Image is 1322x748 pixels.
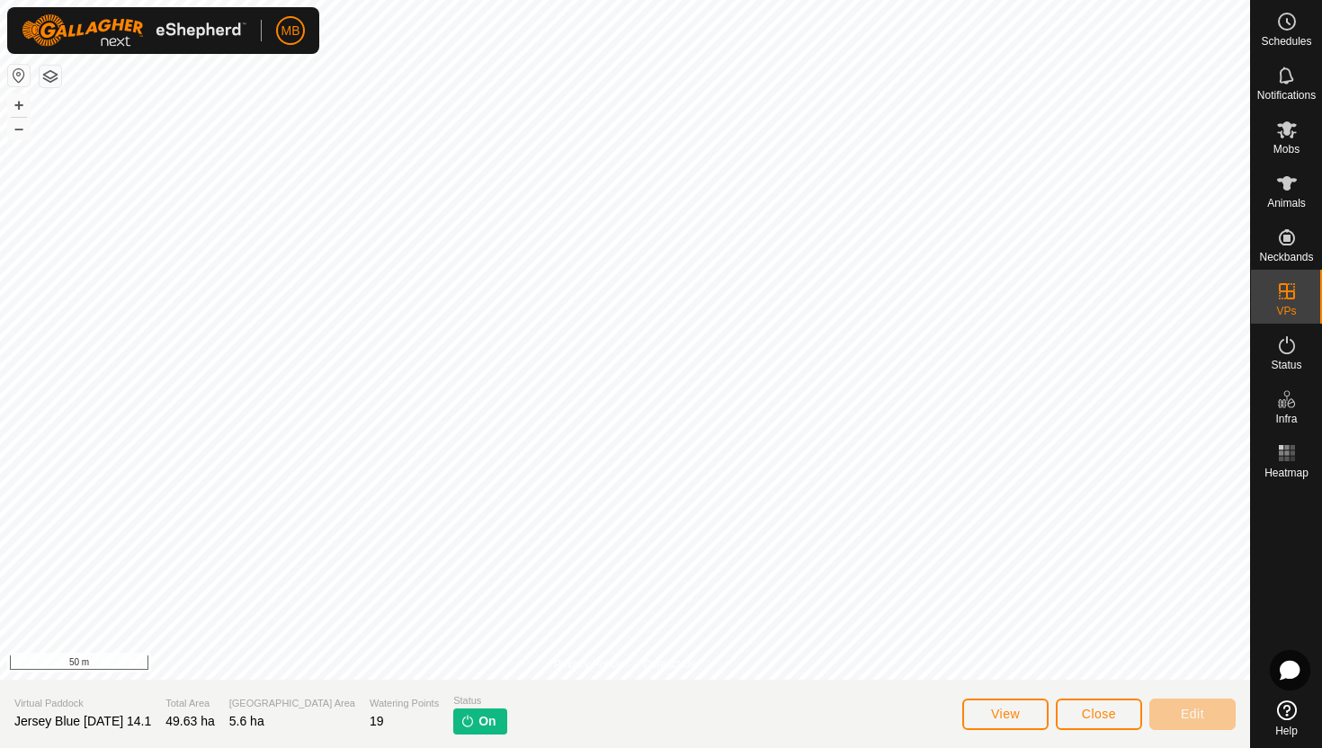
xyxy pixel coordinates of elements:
button: – [8,118,30,139]
button: + [8,94,30,116]
span: Total Area [165,696,215,711]
span: Edit [1181,707,1204,721]
a: Contact Us [643,656,696,672]
span: Animals [1267,198,1306,209]
span: Status [1271,360,1301,370]
button: Close [1056,699,1142,730]
span: 49.63 ha [165,714,215,728]
span: Notifications [1257,90,1316,101]
a: Privacy Policy [554,656,621,672]
a: Help [1251,693,1322,744]
span: On [478,712,496,731]
button: Edit [1149,699,1236,730]
span: Mobs [1273,144,1300,155]
span: Status [453,693,506,708]
span: Infra [1275,414,1297,424]
span: Schedules [1261,36,1311,47]
span: [GEOGRAPHIC_DATA] Area [229,696,355,711]
button: Reset Map [8,65,30,86]
span: VPs [1276,306,1296,316]
span: Help [1275,726,1298,736]
span: Neckbands [1259,252,1313,263]
span: Virtual Paddock [14,696,151,711]
span: 5.6 ha [229,714,264,728]
span: Watering Points [370,696,439,711]
span: MB [281,22,300,40]
button: Map Layers [40,66,61,87]
span: Heatmap [1264,467,1309,478]
span: 19 [370,714,384,728]
button: View [962,699,1049,730]
img: turn-on [460,714,475,728]
img: Gallagher Logo [22,14,246,47]
span: View [991,707,1020,721]
span: Close [1082,707,1116,721]
span: Jersey Blue [DATE] 14.1 [14,714,151,728]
